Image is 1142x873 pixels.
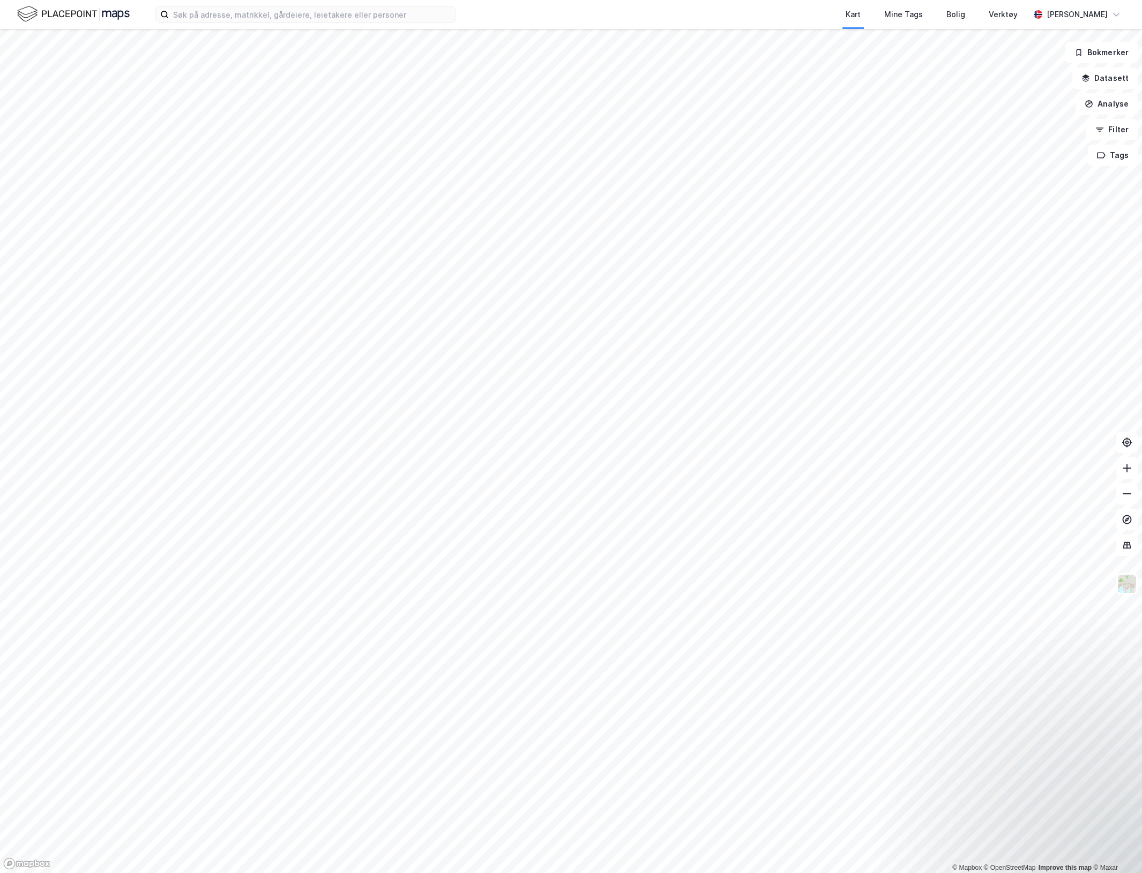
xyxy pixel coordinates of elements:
input: Søk på adresse, matrikkel, gårdeiere, leietakere eller personer [169,6,455,22]
a: Mapbox [952,864,982,871]
a: OpenStreetMap [984,864,1036,871]
img: logo.f888ab2527a4732fd821a326f86c7f29.svg [17,5,130,24]
img: Z [1117,574,1137,594]
a: Mapbox homepage [3,857,50,870]
button: Analyse [1076,93,1138,115]
a: Improve this map [1039,864,1092,871]
div: Mine Tags [884,8,923,21]
button: Tags [1088,145,1138,166]
button: Bokmerker [1065,42,1138,63]
div: Kart [846,8,861,21]
div: Bolig [946,8,965,21]
div: Verktøy [989,8,1018,21]
div: [PERSON_NAME] [1047,8,1108,21]
button: Datasett [1072,67,1138,89]
button: Filter [1086,119,1138,140]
